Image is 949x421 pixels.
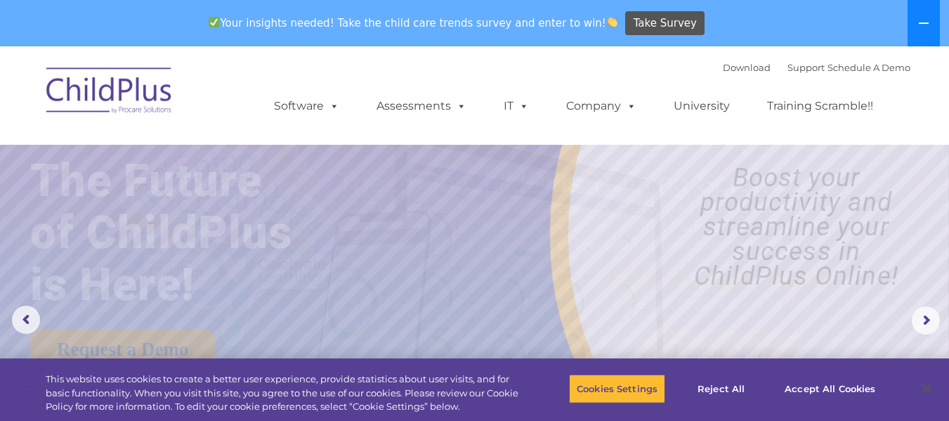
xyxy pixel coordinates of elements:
[209,17,219,27] img: ✅
[677,374,765,403] button: Reject All
[827,62,910,73] a: Schedule A Demo
[753,92,887,120] a: Training Scramble!!
[787,62,825,73] a: Support
[195,93,238,103] span: Last name
[195,150,255,161] span: Phone number
[911,373,942,404] button: Close
[30,155,333,311] rs-layer: The Future of ChildPlus is Here!
[260,92,353,120] a: Software
[30,329,215,370] a: Request a Demo
[777,374,883,403] button: Accept All Cookies
[655,165,937,288] rs-layer: Boost your productivity and streamline your success in ChildPlus Online!
[607,17,617,27] img: 👏
[634,11,697,36] span: Take Survey
[490,92,543,120] a: IT
[203,9,624,37] span: Your insights needed! Take the child care trends survey and enter to win!
[723,62,771,73] a: Download
[362,92,480,120] a: Assessments
[625,11,705,36] a: Take Survey
[723,62,910,73] font: |
[46,373,522,414] div: This website uses cookies to create a better user experience, provide statistics about user visit...
[660,92,744,120] a: University
[569,374,665,403] button: Cookies Settings
[39,58,180,128] img: ChildPlus by Procare Solutions
[552,92,650,120] a: Company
